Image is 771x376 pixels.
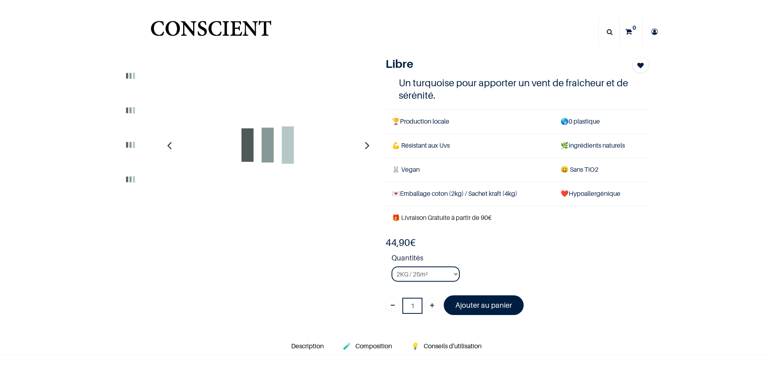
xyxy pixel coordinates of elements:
[554,133,649,157] td: Ingrédients naturels
[399,77,636,102] h4: Un turquoise pour apporter un vent de fraîcheur et de sérénité.
[149,16,273,48] a: Logo of Conscient
[620,18,642,46] a: 0
[392,252,649,266] strong: Quantités
[355,342,392,350] span: Composition
[385,182,554,206] td: Emballage coton (2kg) / Sachet kraft (4kg)
[392,213,492,222] font: 🎁 Livraison Gratuite à partir de 90€
[561,165,573,173] span: 😄 S
[149,16,273,48] img: Conscient
[554,157,649,181] td: ans TiO2
[392,165,420,173] span: 🐰 Vegan
[425,298,439,312] a: Ajouter
[392,117,400,125] span: 🏆
[455,301,512,309] font: Ajouter au panier
[116,61,145,91] img: Product image
[424,342,481,350] span: Conseils d'utilisation
[343,342,351,350] span: 🧪
[561,141,569,149] span: 🌿
[561,117,569,125] span: 🌎
[385,237,410,248] span: 44,90
[554,182,649,206] td: ❤️Hypoallergénique
[630,24,638,32] sup: 0
[444,295,524,315] a: Ajouter au panier
[385,57,609,71] h1: Libre
[554,109,649,133] td: 0 plastique
[385,237,416,248] b: €
[116,130,145,160] img: Product image
[116,96,145,125] img: Product image
[392,141,450,149] span: 💪 Résistant aux Uvs
[392,189,400,197] span: 💌
[116,165,145,194] img: Product image
[385,109,554,133] td: Production locale
[637,61,644,70] span: Add to wishlist
[179,57,356,234] img: Product image
[385,298,400,312] a: Supprimer
[632,57,649,73] button: Add to wishlist
[411,342,419,350] span: 💡
[291,342,324,350] span: Description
